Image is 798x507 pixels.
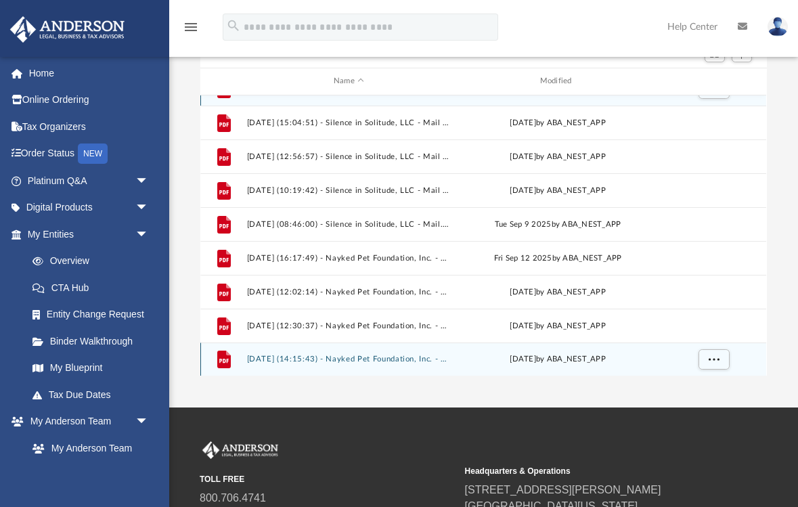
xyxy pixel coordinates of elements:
[666,75,761,87] div: id
[456,75,660,87] div: Modified
[9,194,169,221] a: Digital Productsarrow_drop_down
[768,17,788,37] img: User Pic
[699,79,730,99] button: More options
[456,150,660,162] div: [DATE] by ABA_NEST_APP
[9,60,169,87] a: Home
[247,186,451,195] button: [DATE] (10:19:42) - Silence in Solitude, LLC - Mail from CHASE JPMorgan Chase Bank, N.A..pdf
[456,286,660,298] div: [DATE] by ABA_NEST_APP
[247,355,451,363] button: [DATE] (14:15:43) - Nayked Pet Foundation, Inc. - Mail.pdf
[200,492,266,504] a: 800.706.4741
[246,75,450,87] div: Name
[247,118,451,127] button: [DATE] (15:04:51) - Silence in Solitude, LLC - Mail from JPMorgan Chase Bank, N.A..pdf
[78,144,108,164] div: NEW
[9,140,169,168] a: Order StatusNEW
[465,484,661,495] a: [STREET_ADDRESS][PERSON_NAME]
[456,184,660,196] div: [DATE] by ABA_NEST_APP
[6,16,129,43] img: Anderson Advisors Platinum Portal
[699,349,730,370] button: More options
[9,87,169,114] a: Online Ordering
[19,435,156,462] a: My Anderson Team
[9,408,162,435] a: My Anderson Teamarrow_drop_down
[456,252,660,264] div: Fri Sep 12 2025 by ABA_NEST_APP
[135,167,162,195] span: arrow_drop_down
[135,221,162,248] span: arrow_drop_down
[135,408,162,436] span: arrow_drop_down
[456,218,660,230] div: Tue Sep 9 2025 by ABA_NEST_APP
[200,95,766,376] div: grid
[465,465,721,477] small: Headquarters & Operations
[247,288,451,296] button: [DATE] (12:02:14) - Nayked Pet Foundation, Inc. - Mail from Internal Revenue Service.pdf
[226,18,241,33] i: search
[206,75,240,87] div: id
[19,248,169,275] a: Overview
[9,167,169,194] a: Platinum Q&Aarrow_drop_down
[19,328,169,355] a: Binder Walkthrough
[135,194,162,222] span: arrow_drop_down
[456,353,660,366] div: [DATE] by ABA_NEST_APP
[200,473,456,485] small: TOLL FREE
[19,462,162,489] a: Anderson System
[19,301,169,328] a: Entity Change Request
[247,220,451,229] button: [DATE] (08:46:00) - Silence in Solitude, LLC - Mail.pdf
[183,19,199,35] i: menu
[183,26,199,35] a: menu
[456,116,660,129] div: [DATE] by ABA_NEST_APP
[19,274,169,301] a: CTA Hub
[9,221,169,248] a: My Entitiesarrow_drop_down
[19,355,162,382] a: My Blueprint
[200,441,281,459] img: Anderson Advisors Platinum Portal
[19,381,169,408] a: Tax Due Dates
[247,254,451,263] button: [DATE] (16:17:49) - Nayked Pet Foundation, Inc. - Mail from [PERSON_NAME].pdf
[247,322,451,330] button: [DATE] (12:30:37) - Nayked Pet Foundation, Inc. - Mail from Internal Revenue Service.pdf
[456,319,660,332] div: [DATE] by ABA_NEST_APP
[9,113,169,140] a: Tax Organizers
[247,152,451,161] button: [DATE] (12:56:57) - Silence in Solitude, LLC - Mail from JPMorgan Chase Bank, N.A..pdf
